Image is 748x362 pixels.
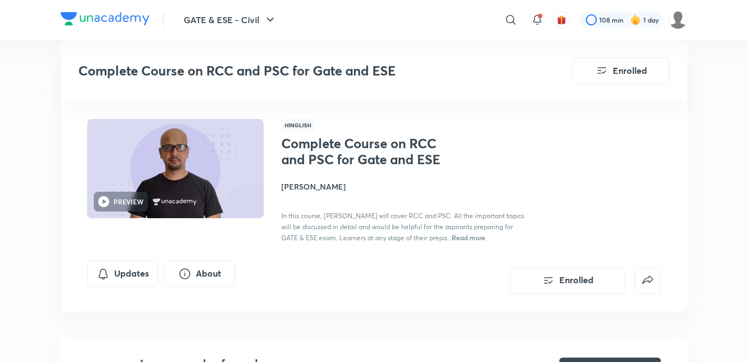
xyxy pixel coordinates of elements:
[281,181,528,192] h4: [PERSON_NAME]
[452,233,485,242] span: Read more
[61,12,149,25] img: Company Logo
[114,197,143,207] h6: PREVIEW
[557,15,567,25] img: avatar
[164,261,235,287] button: About
[510,267,626,294] button: Enrolled
[669,10,687,29] img: Kranti
[281,136,462,168] h1: Complete Course on RCC and PSC for Gate and ESE
[86,118,265,219] img: Thumbnail
[630,14,641,25] img: streak
[573,57,670,84] button: Enrolled
[634,267,661,294] button: false
[281,119,314,131] span: Hinglish
[177,9,284,31] button: GATE & ESE - Civil
[78,63,510,79] h3: Complete Course on RCC and PSC for Gate and ESE
[61,12,149,28] a: Company Logo
[281,212,524,242] span: In this course, [PERSON_NAME] will cover RCC and PSC. All the important topics will be discussed ...
[87,261,158,287] button: Updates
[553,11,570,29] button: avatar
